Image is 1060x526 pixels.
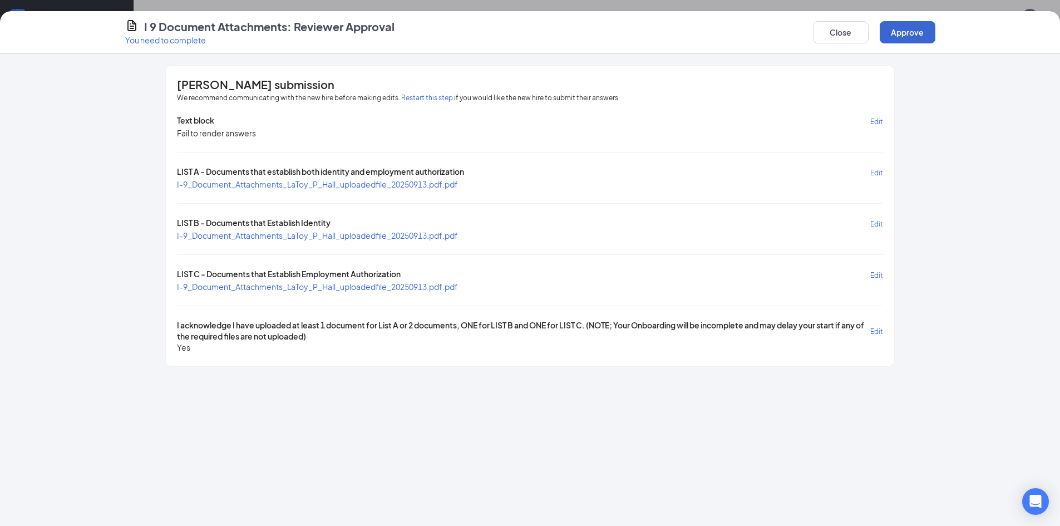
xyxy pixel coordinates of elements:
button: Edit [870,166,883,179]
div: Open Intercom Messenger [1022,488,1049,515]
span: Edit [870,220,883,228]
span: Edit [870,271,883,279]
span: Edit [870,169,883,177]
span: Yes [177,342,190,353]
button: Edit [870,268,883,281]
p: You need to complete [125,35,395,46]
button: Edit [870,115,883,127]
span: LIST B - Documents that Establish Identity [177,217,331,230]
a: I-9_Document_Attachments_LaToy_P_Hall_uploadedfile_20250913.pdf.pdf [177,282,458,292]
button: Edit [870,319,883,342]
button: Close [813,21,869,43]
span: I acknowledge I have uploaded at least 1 document for List A or 2 documents, ONE for LIST B and O... [177,319,870,342]
a: I-9_Document_Attachments_LaToy_P_Hall_uploadedfile_20250913.pdf.pdf [177,179,458,189]
button: Restart this step [401,92,453,104]
span: We recommend communicating with the new hire before making edits. if you would like the new hire ... [177,92,618,104]
span: LIST C - Documents that Establish Employment Authorization [177,268,401,281]
button: Approve [880,21,935,43]
span: Text block [177,115,214,127]
a: I-9_Document_Attachments_LaToy_P_Hall_uploadedfile_20250913.pdf.pdf [177,230,458,240]
div: Fail to render answers [177,127,256,139]
svg: CustomFormIcon [125,19,139,32]
h4: I 9 Document Attachments: Reviewer Approval [144,19,395,35]
span: Edit [870,327,883,336]
span: LIST A - Documents that establish both identity and employment authorization [177,166,464,179]
button: Edit [870,217,883,230]
span: [PERSON_NAME] submission [177,79,334,90]
span: Edit [870,117,883,126]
